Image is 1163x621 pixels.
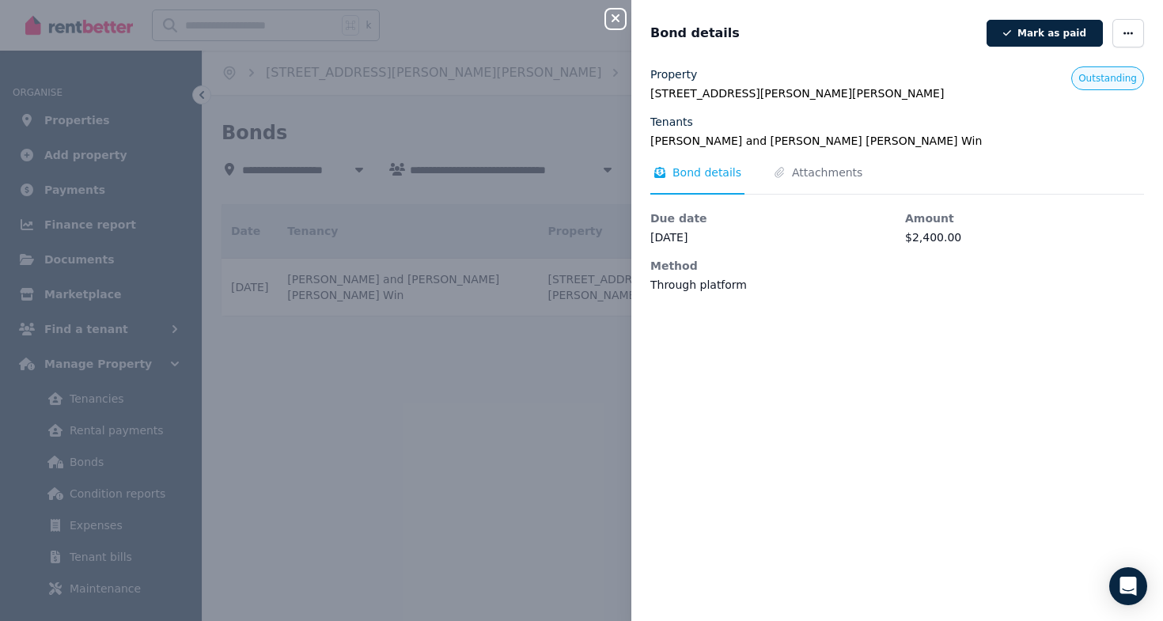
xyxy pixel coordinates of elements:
dt: Method [650,258,889,274]
span: Bond details [650,24,740,43]
button: Mark as paid [987,20,1103,47]
dt: Amount [905,210,1144,226]
dt: Due date [650,210,889,226]
legend: [PERSON_NAME] and [PERSON_NAME] [PERSON_NAME] Win [650,133,1144,149]
div: Open Intercom Messenger [1109,567,1147,605]
label: Tenants [650,114,693,130]
nav: Tabs [650,165,1144,195]
span: Attachments [792,165,862,180]
label: Property [650,66,697,82]
span: Bond details [672,165,741,180]
dd: $2,400.00 [905,229,1144,245]
dd: [DATE] [650,229,889,245]
dd: Through platform [650,277,889,293]
span: Outstanding [1078,72,1137,85]
legend: [STREET_ADDRESS][PERSON_NAME][PERSON_NAME] [650,85,1144,101]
